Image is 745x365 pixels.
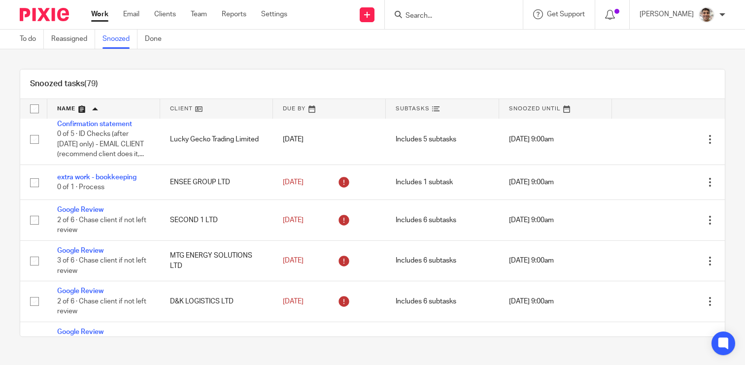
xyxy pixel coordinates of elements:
a: Snoozed [102,30,137,49]
span: [DATE] [283,298,304,305]
td: D&K LOGISTICS LTD [160,281,273,322]
a: Settings [261,9,287,19]
a: Google Review [57,329,103,335]
td: ENSEE GROUP LTD [160,165,273,200]
p: [PERSON_NAME] [640,9,694,19]
a: Done [145,30,169,49]
span: 2 of 6 · Chase client if not left review [57,298,146,315]
td: Lucky Gecko Trading Limited [160,114,273,165]
span: Subtasks [396,106,430,111]
span: Includes 6 subtasks [396,258,456,265]
a: Confirmation statement [57,121,132,128]
span: 0 of 5 · ID Checks (after [DATE] only) - EMAIL CLIENT (recommend client does it,... [57,131,144,158]
span: 3 of 6 · Chase client if not left review [57,258,146,275]
a: To do [20,30,44,49]
span: [DATE] 9:00am [509,136,554,143]
a: Google Review [57,288,103,295]
span: [DATE] 9:00am [509,217,554,224]
a: Clients [154,9,176,19]
span: Get Support [547,11,585,18]
a: Work [91,9,108,19]
a: Team [191,9,207,19]
a: extra work - bookkeeping [57,174,136,181]
span: [DATE] 9:00am [509,298,554,305]
span: [DATE] [283,179,304,186]
td: MTG ENERGY SOLUTIONS LTD [160,240,273,281]
a: Email [123,9,139,19]
span: [DATE] 9:00am [509,179,554,186]
img: Pixie [20,8,69,21]
span: (79) [84,80,98,88]
span: [DATE] [283,217,304,224]
a: Google Review [57,206,103,213]
img: PXL_20240409_141816916.jpg [699,7,714,23]
span: [DATE] [283,258,304,265]
span: [DATE] [283,136,304,143]
span: 0 of 1 · Process [57,184,104,191]
span: [DATE] 9:00am [509,258,554,265]
span: 2 of 6 · Chase client if not left review [57,217,146,234]
span: Includes 1 subtask [396,179,453,186]
a: Reassigned [51,30,95,49]
h1: Snoozed tasks [30,79,98,89]
a: Reports [222,9,246,19]
td: Obso Ltd [160,322,273,362]
td: SECOND 1 LTD [160,200,273,240]
input: Search [405,12,493,21]
a: Google Review [57,247,103,254]
span: Includes 5 subtasks [396,136,456,143]
span: Includes 6 subtasks [396,217,456,224]
span: Includes 6 subtasks [396,298,456,305]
